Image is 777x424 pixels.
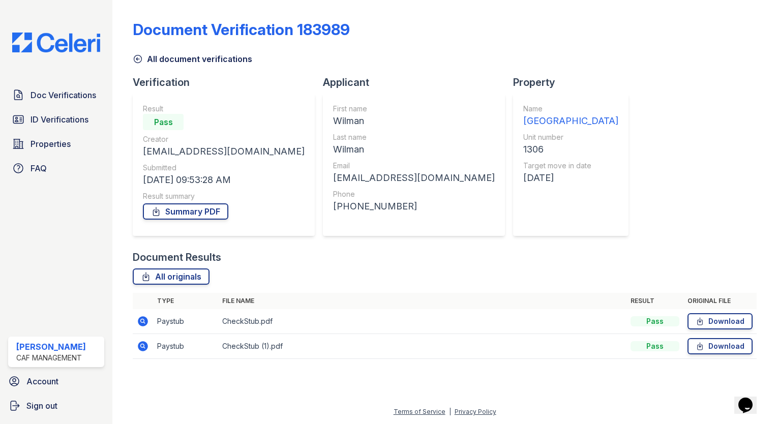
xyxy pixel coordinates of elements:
span: FAQ [31,162,47,174]
div: [PERSON_NAME] [16,341,86,353]
iframe: chat widget [734,383,767,414]
a: Properties [8,134,104,154]
span: Account [26,375,58,387]
div: CAF Management [16,353,86,363]
div: [GEOGRAPHIC_DATA] [523,114,618,128]
span: Sign out [26,400,57,412]
div: [EMAIL_ADDRESS][DOMAIN_NAME] [143,144,305,159]
a: Download [688,313,753,329]
a: Sign out [4,396,108,416]
td: CheckStub (1).pdf [218,334,626,359]
div: Phone [333,189,495,199]
div: Creator [143,134,305,144]
div: [PHONE_NUMBER] [333,199,495,214]
a: Name [GEOGRAPHIC_DATA] [523,104,618,128]
span: Doc Verifications [31,89,96,101]
a: Account [4,371,108,391]
div: Wilman [333,114,495,128]
div: Target move in date [523,161,618,171]
div: Document Results [133,250,221,264]
a: Terms of Service [394,408,445,415]
a: Download [688,338,753,354]
div: Submitted [143,163,305,173]
th: Result [626,293,683,309]
div: [EMAIL_ADDRESS][DOMAIN_NAME] [333,171,495,185]
span: ID Verifications [31,113,88,126]
a: Doc Verifications [8,85,104,105]
td: Paystub [153,334,218,359]
div: Property [513,75,637,89]
div: Applicant [323,75,513,89]
a: Privacy Policy [455,408,496,415]
td: CheckStub.pdf [218,309,626,334]
div: Email [333,161,495,171]
div: Verification [133,75,323,89]
a: All originals [133,268,210,285]
div: Wilman [333,142,495,157]
a: FAQ [8,158,104,178]
div: Pass [631,341,679,351]
div: First name [333,104,495,114]
a: Summary PDF [143,203,228,220]
span: Properties [31,138,71,150]
div: 1306 [523,142,618,157]
th: Original file [683,293,757,309]
th: File name [218,293,626,309]
div: Pass [631,316,679,326]
div: Unit number [523,132,618,142]
div: Pass [143,114,184,130]
a: All document verifications [133,53,252,65]
div: [DATE] 09:53:28 AM [143,173,305,187]
div: | [449,408,451,415]
div: [DATE] [523,171,618,185]
div: Name [523,104,618,114]
div: Last name [333,132,495,142]
div: Result summary [143,191,305,201]
img: CE_Logo_Blue-a8612792a0a2168367f1c8372b55b34899dd931a85d93a1a3d3e32e68fde9ad4.png [4,33,108,52]
td: Paystub [153,309,218,334]
div: Document Verification 183989 [133,20,350,39]
div: Result [143,104,305,114]
th: Type [153,293,218,309]
a: ID Verifications [8,109,104,130]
